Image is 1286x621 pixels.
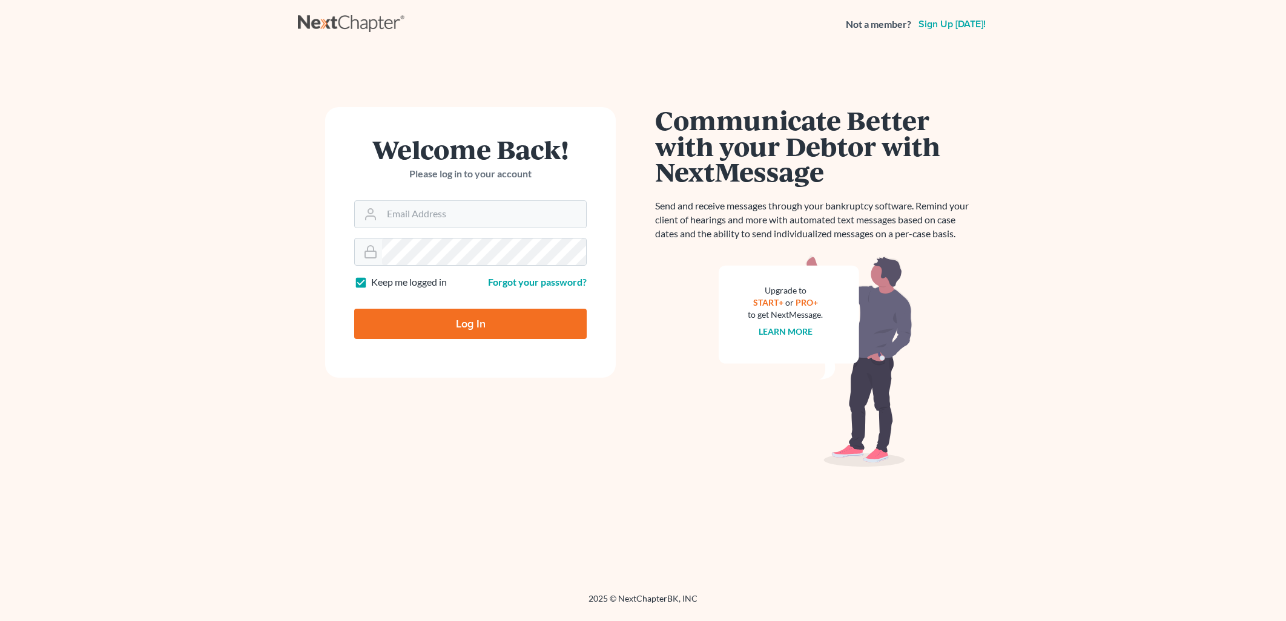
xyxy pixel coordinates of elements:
[846,18,911,31] strong: Not a member?
[796,297,818,307] a: PRO+
[785,297,794,307] span: or
[719,255,912,467] img: nextmessage_bg-59042aed3d76b12b5cd301f8e5b87938c9018125f34e5fa2b7a6b67550977c72.svg
[354,167,587,181] p: Please log in to your account
[655,199,976,241] p: Send and receive messages through your bankruptcy software. Remind your client of hearings and mo...
[748,284,823,297] div: Upgrade to
[916,19,988,29] a: Sign up [DATE]!
[759,326,813,337] a: Learn more
[753,297,783,307] a: START+
[488,276,587,287] a: Forgot your password?
[371,275,447,289] label: Keep me logged in
[298,593,988,614] div: 2025 © NextChapterBK, INC
[354,136,587,162] h1: Welcome Back!
[655,107,976,185] h1: Communicate Better with your Debtor with NextMessage
[382,201,586,228] input: Email Address
[354,309,587,339] input: Log In
[748,309,823,321] div: to get NextMessage.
